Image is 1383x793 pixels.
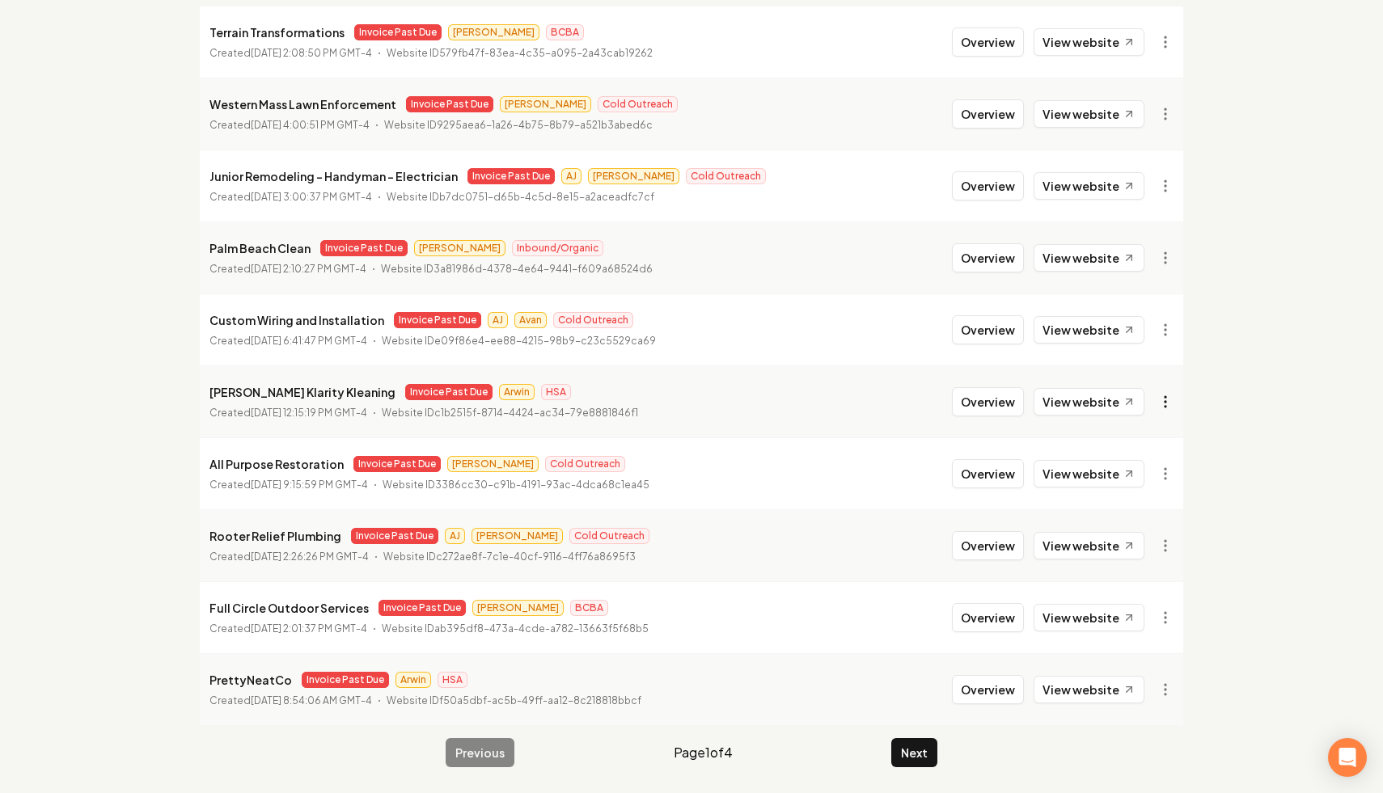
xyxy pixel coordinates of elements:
[251,335,367,347] time: [DATE] 6:41:47 PM GMT-4
[387,45,653,61] p: Website ID 579fb47f-83ea-4c35-a095-2a43cab19262
[512,240,603,256] span: Inbound/Organic
[209,405,367,421] p: Created
[320,240,408,256] span: Invoice Past Due
[414,240,505,256] span: [PERSON_NAME]
[1034,244,1144,272] a: View website
[448,24,539,40] span: [PERSON_NAME]
[209,310,384,330] p: Custom Wiring and Installation
[952,459,1024,488] button: Overview
[445,528,465,544] span: AJ
[686,168,766,184] span: Cold Outreach
[379,600,466,616] span: Invoice Past Due
[1034,676,1144,703] a: View website
[209,549,369,565] p: Created
[251,119,370,131] time: [DATE] 4:00:51 PM GMT-4
[1034,388,1144,415] a: View website
[952,99,1024,129] button: Overview
[209,382,395,402] p: [PERSON_NAME] Klarity Kleaning
[472,528,563,544] span: [PERSON_NAME]
[251,47,372,59] time: [DATE] 2:08:50 PM GMT-4
[952,675,1024,704] button: Overview
[546,24,584,40] span: BCBA
[952,27,1024,57] button: Overview
[541,384,571,400] span: HSA
[209,45,372,61] p: Created
[209,23,345,42] p: Terrain Transformations
[387,693,641,709] p: Website ID f50a5dbf-ac5b-49ff-aa12-8c218818bbcf
[1034,172,1144,200] a: View website
[952,171,1024,200] button: Overview
[209,477,368,493] p: Created
[1034,532,1144,559] a: View website
[353,456,441,472] span: Invoice Past Due
[251,694,372,707] time: [DATE] 8:54:06 AM GMT-4
[674,743,733,762] span: Page 1 of 4
[488,312,508,328] span: AJ
[891,738,937,767] button: Next
[438,672,467,688] span: HSA
[1328,738,1367,777] div: Open Intercom Messenger
[472,600,564,616] span: [PERSON_NAME]
[251,407,367,419] time: [DATE] 12:15:19 PM GMT-4
[952,603,1024,632] button: Overview
[553,312,633,328] span: Cold Outreach
[952,387,1024,416] button: Overview
[1034,460,1144,487] a: View website
[351,528,438,544] span: Invoice Past Due
[209,693,372,709] p: Created
[382,405,638,421] p: Website ID c1b2515f-8714-4424-ac34-79e8881846f1
[405,384,493,400] span: Invoice Past Due
[598,96,678,112] span: Cold Outreach
[209,621,367,637] p: Created
[209,238,311,258] p: Palm Beach Clean
[395,672,431,688] span: Arwin
[354,24,442,40] span: Invoice Past Due
[209,117,370,133] p: Created
[383,549,636,565] p: Website ID c272ae8f-7c1e-40cf-9116-4ff76a8695f3
[209,454,344,474] p: All Purpose Restoration
[1034,28,1144,56] a: View website
[384,117,653,133] p: Website ID 9295aea6-1a26-4b75-8b79-a521b3abed6c
[387,189,654,205] p: Website ID b7dc0751-d65b-4c5d-8e15-a2aceadfc7cf
[381,261,653,277] p: Website ID 3a81986d-4378-4e64-9441-f609a68524d6
[952,531,1024,560] button: Overview
[209,333,367,349] p: Created
[1034,604,1144,631] a: View website
[514,312,547,328] span: Avan
[209,261,366,277] p: Created
[302,672,389,688] span: Invoice Past Due
[447,456,539,472] span: [PERSON_NAME]
[382,621,649,637] p: Website ID ab395df8-473a-4cde-a782-13663f5f68b5
[569,528,649,544] span: Cold Outreach
[394,312,481,328] span: Invoice Past Due
[251,263,366,275] time: [DATE] 2:10:27 PM GMT-4
[209,598,369,618] p: Full Circle Outdoor Services
[383,477,649,493] p: Website ID 3386cc30-c91b-4191-93ac-4dca68c1ea45
[382,333,656,349] p: Website ID e09f86e4-ee88-4215-98b9-c23c5529ca69
[251,191,372,203] time: [DATE] 3:00:37 PM GMT-4
[588,168,679,184] span: [PERSON_NAME]
[1034,100,1144,128] a: View website
[209,526,341,546] p: Rooter Relief Plumbing
[499,384,535,400] span: Arwin
[251,479,368,491] time: [DATE] 9:15:59 PM GMT-4
[561,168,582,184] span: AJ
[209,670,292,690] p: PrettyNeatCo
[209,167,458,186] p: Junior Remodeling - Handyman - Electrician
[209,95,396,114] p: Western Mass Lawn Enforcement
[570,600,608,616] span: BCBA
[209,189,372,205] p: Created
[251,550,369,563] time: [DATE] 2:26:26 PM GMT-4
[406,96,493,112] span: Invoice Past Due
[1034,316,1144,344] a: View website
[500,96,591,112] span: [PERSON_NAME]
[952,315,1024,344] button: Overview
[467,168,555,184] span: Invoice Past Due
[251,622,367,635] time: [DATE] 2:01:37 PM GMT-4
[952,243,1024,272] button: Overview
[545,456,625,472] span: Cold Outreach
